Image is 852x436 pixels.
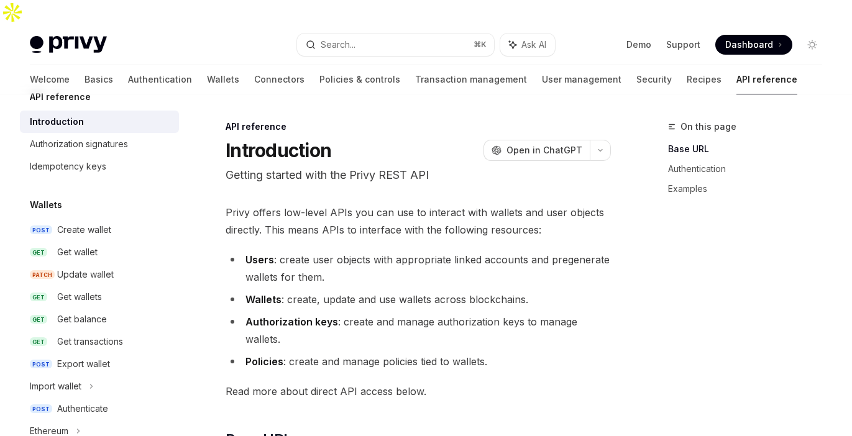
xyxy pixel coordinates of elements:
[30,337,47,347] span: GET
[20,263,179,286] a: PATCHUpdate wallet
[30,36,107,53] img: light logo
[20,219,179,241] a: POSTCreate wallet
[20,241,179,263] a: GETGet wallet
[226,353,611,370] li: : create and manage policies tied to wallets.
[30,225,52,235] span: POST
[57,267,114,282] div: Update wallet
[321,37,355,52] div: Search...
[687,65,721,94] a: Recipes
[725,39,773,51] span: Dashboard
[226,313,611,348] li: : create and manage authorization keys to manage wallets.
[30,114,84,129] div: Introduction
[715,35,792,55] a: Dashboard
[30,270,55,279] span: PATCH
[542,65,621,94] a: User management
[736,65,797,94] a: API reference
[226,291,611,308] li: : create, update and use wallets across blockchains.
[30,65,70,94] a: Welcome
[57,401,108,416] div: Authenticate
[668,139,832,159] a: Base URL
[30,159,106,174] div: Idempotency keys
[474,40,487,50] span: ⌘ K
[415,65,527,94] a: Transaction management
[30,404,52,414] span: POST
[57,222,111,237] div: Create wallet
[666,39,700,51] a: Support
[297,34,493,56] button: Search...⌘K
[57,334,123,349] div: Get transactions
[500,34,555,56] button: Ask AI
[668,179,832,199] a: Examples
[254,65,305,94] a: Connectors
[30,360,52,369] span: POST
[226,204,611,238] span: Privy offers low-level APIs you can use to interact with wallets and user objects directly. This ...
[319,65,400,94] a: Policies & controls
[57,312,107,327] div: Get balance
[20,155,179,178] a: Idempotency keys
[20,353,179,375] a: POSTExport wallet
[226,139,331,161] h1: Introduction
[245,316,338,328] strong: Authorization keys
[521,39,546,51] span: Ask AI
[668,159,832,179] a: Authentication
[20,308,179,330] a: GETGet balance
[20,286,179,308] a: GETGet wallets
[636,65,672,94] a: Security
[20,133,179,155] a: Authorization signatures
[226,251,611,286] li: : create user objects with appropriate linked accounts and pregenerate wallets for them.
[128,65,192,94] a: Authentication
[20,397,179,420] a: POSTAuthenticate
[85,65,113,94] a: Basics
[226,383,611,400] span: Read more about direct API access below.
[30,248,47,257] span: GET
[245,355,283,368] strong: Policies
[207,65,239,94] a: Wallets
[30,379,81,394] div: Import wallet
[57,289,102,304] div: Get wallets
[226,120,611,133] div: API reference
[30,137,128,152] div: Authorization signatures
[680,119,736,134] span: On this page
[506,144,582,157] span: Open in ChatGPT
[30,89,91,104] h5: API reference
[30,315,47,324] span: GET
[30,198,62,212] h5: Wallets
[245,293,282,306] strong: Wallets
[57,245,98,260] div: Get wallet
[226,166,611,184] p: Getting started with the Privy REST API
[483,140,590,161] button: Open in ChatGPT
[30,293,47,302] span: GET
[57,357,110,371] div: Export wallet
[626,39,651,51] a: Demo
[802,35,822,55] button: Toggle dark mode
[20,330,179,353] a: GETGet transactions
[20,111,179,133] a: Introduction
[245,253,274,266] strong: Users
